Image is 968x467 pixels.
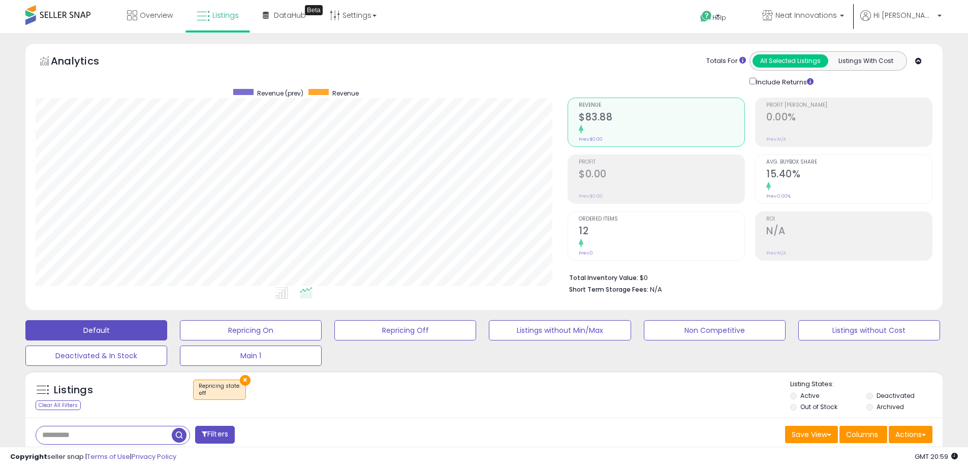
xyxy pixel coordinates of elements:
[274,10,306,20] span: DataHub
[569,273,638,282] b: Total Inventory Value:
[25,346,167,366] button: Deactivated & In Stock
[873,10,934,20] span: Hi [PERSON_NAME]
[766,103,932,108] span: Profit [PERSON_NAME]
[579,193,603,199] small: Prev: $0.00
[579,250,593,256] small: Prev: 0
[650,285,662,294] span: N/A
[54,383,93,397] h5: Listings
[839,426,887,443] button: Columns
[180,320,322,340] button: Repricing On
[579,136,603,142] small: Prev: $0.00
[800,402,837,411] label: Out of Stock
[212,10,239,20] span: Listings
[790,380,943,389] p: Listing States:
[180,346,322,366] button: Main 1
[25,320,167,340] button: Default
[579,160,744,165] span: Profit
[199,390,240,397] div: off
[889,426,932,443] button: Actions
[334,320,476,340] button: Repricing Off
[332,89,359,98] span: Revenue
[766,225,932,239] h2: N/A
[569,285,648,294] b: Short Term Storage Fees:
[305,5,323,15] div: Tooltip anchor
[766,160,932,165] span: Avg. Buybox Share
[579,168,744,182] h2: $0.00
[785,426,838,443] button: Save View
[240,375,251,386] button: ×
[579,111,744,125] h2: $83.88
[766,250,786,256] small: Prev: N/A
[766,168,932,182] h2: 15.40%
[706,56,746,66] div: Totals For
[10,452,176,462] div: seller snap | |
[644,320,786,340] button: Non Competitive
[712,13,726,22] span: Help
[51,54,119,71] h5: Analytics
[579,225,744,239] h2: 12
[700,10,712,23] i: Get Help
[195,426,235,444] button: Filters
[766,136,786,142] small: Prev: N/A
[915,452,958,461] span: 2025-10-13 20:59 GMT
[753,54,828,68] button: All Selected Listings
[877,391,915,400] label: Deactivated
[140,10,173,20] span: Overview
[775,10,837,20] span: Neat Innovations
[877,402,904,411] label: Archived
[132,452,176,461] a: Privacy Policy
[579,103,744,108] span: Revenue
[798,320,940,340] button: Listings without Cost
[742,76,826,87] div: Include Returns
[87,452,130,461] a: Terms of Use
[846,429,878,440] span: Columns
[800,391,819,400] label: Active
[10,452,47,461] strong: Copyright
[766,193,791,199] small: Prev: 0.00%
[36,400,81,410] div: Clear All Filters
[257,89,303,98] span: Revenue (prev)
[489,320,631,340] button: Listings without Min/Max
[860,10,942,33] a: Hi [PERSON_NAME]
[569,271,925,283] li: $0
[199,382,240,397] span: Repricing state :
[692,3,746,33] a: Help
[828,54,903,68] button: Listings With Cost
[579,216,744,222] span: Ordered Items
[766,216,932,222] span: ROI
[766,111,932,125] h2: 0.00%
